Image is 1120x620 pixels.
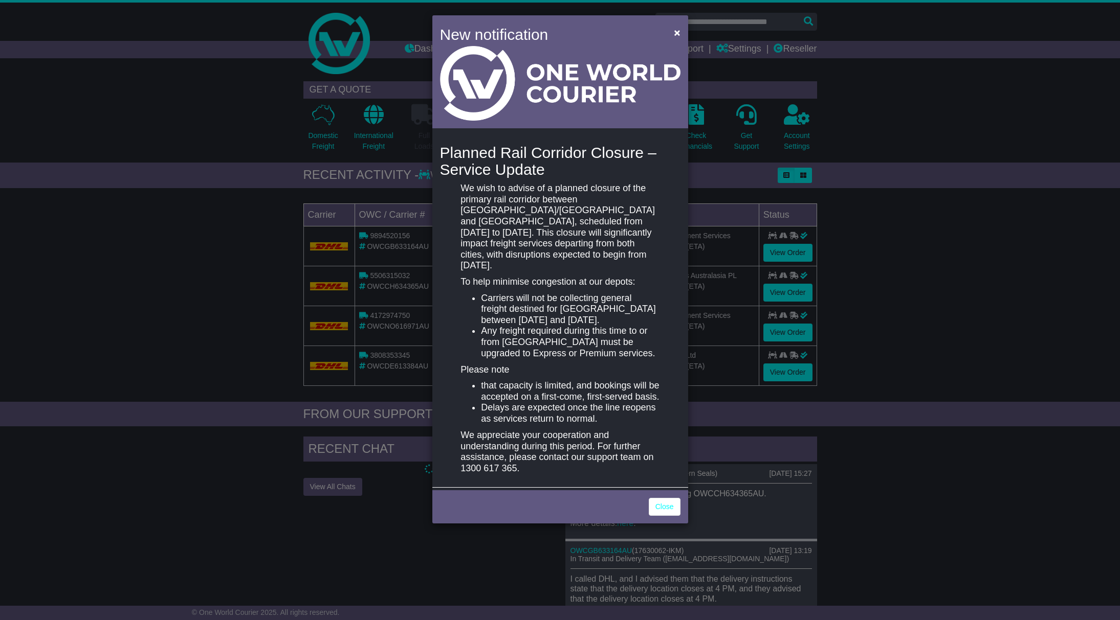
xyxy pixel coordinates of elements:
p: To help minimise congestion at our depots: [460,277,659,288]
p: We appreciate your cooperation and understanding during this period. For further assistance, plea... [460,430,659,474]
h4: New notification [440,23,660,46]
li: Carriers will not be collecting general freight destined for [GEOGRAPHIC_DATA] between [DATE] and... [481,293,659,326]
li: Any freight required during this time to or from [GEOGRAPHIC_DATA] must be upgraded to Express or... [481,326,659,359]
li: that capacity is limited, and bookings will be accepted on a first-come, first-served basis. [481,380,659,402]
span: × [674,27,680,38]
li: Delays are expected once the line reopens as services return to normal. [481,402,659,424]
button: Close [669,22,685,43]
img: Light [440,46,680,121]
a: Close [649,498,680,516]
h4: Planned Rail Corridor Closure – Service Update [440,144,680,178]
p: Please note [460,364,659,376]
p: We wish to advise of a planned closure of the primary rail corridor between [GEOGRAPHIC_DATA]/[GE... [460,183,659,271]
